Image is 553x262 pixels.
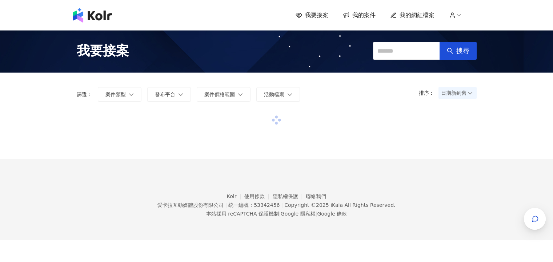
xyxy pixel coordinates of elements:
span: | [225,202,227,208]
button: 搜尋 [440,42,477,60]
button: 案件價格範圍 [197,87,251,102]
button: 活動檔期 [256,87,300,102]
a: 隱私權保護 [273,193,306,199]
a: 我的案件 [343,11,376,19]
span: 本站採用 reCAPTCHA 保護機制 [206,209,347,218]
span: | [281,202,283,208]
span: 我要接案 [77,42,129,60]
a: 使用條款 [244,193,273,199]
a: 聯絡我們 [306,193,326,199]
span: 搜尋 [456,47,469,55]
div: 統一編號：53342456 [228,202,280,208]
p: 篩選： [77,91,92,97]
a: 我要接案 [296,11,328,19]
span: | [279,211,281,217]
span: 案件價格範圍 [204,91,235,97]
img: logo [73,8,112,22]
a: Google 條款 [317,211,347,217]
a: Kolr [227,193,244,199]
span: search [447,48,453,54]
a: iKala [330,202,343,208]
button: 發布平台 [147,87,191,102]
span: 活動檔期 [264,91,284,97]
span: 日期新到舊 [441,87,474,98]
span: | [316,211,317,217]
a: Google 隱私權 [281,211,316,217]
span: 我的案件 [352,11,376,19]
span: 我的網紅檔案 [400,11,434,19]
div: 愛卡拉互動媒體股份有限公司 [157,202,224,208]
span: 案件類型 [105,91,126,97]
div: Copyright © 2025 All Rights Reserved. [284,202,395,208]
a: 我的網紅檔案 [390,11,434,19]
p: 排序： [419,90,438,96]
span: 我要接案 [305,11,328,19]
button: 案件類型 [98,87,141,102]
span: 發布平台 [155,91,175,97]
